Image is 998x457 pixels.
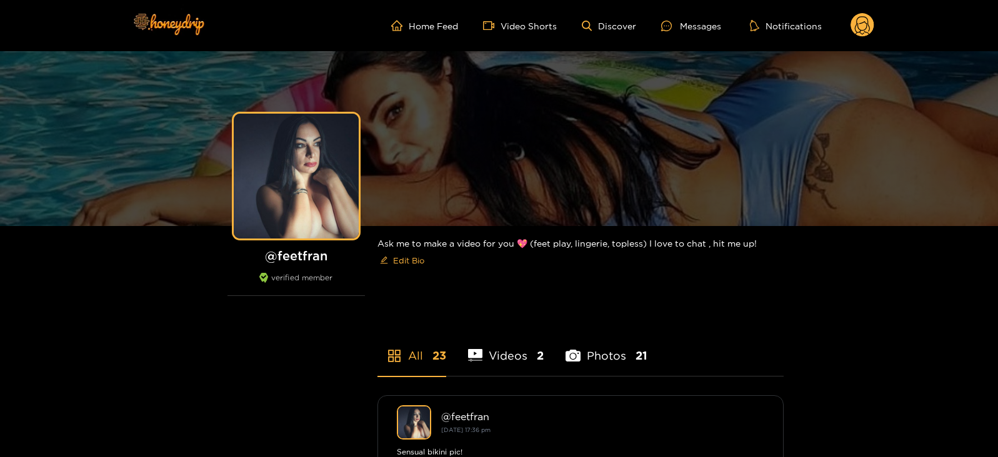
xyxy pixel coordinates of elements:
div: Ask me to make a video for you 💖 (feet play, lingerie, topless) I love to chat , hit me up! [377,226,784,280]
span: home [391,20,409,31]
li: Videos [468,320,544,376]
span: video-camera [483,20,501,31]
span: appstore [387,348,402,363]
span: 21 [636,348,647,363]
span: 2 [537,348,544,363]
li: All [377,320,446,376]
a: Discover [582,21,636,31]
span: Edit Bio [393,254,424,267]
div: verified member [227,273,365,296]
span: 23 [432,348,446,363]
div: Messages [661,19,721,33]
small: [DATE] 17:36 pm [441,426,491,433]
h1: @ feetfran [227,248,365,263]
li: Photos [566,320,647,376]
img: feetfran [397,405,431,440]
button: editEdit Bio [377,250,427,270]
a: Video Shorts [483,20,557,31]
span: edit [380,256,388,265]
div: @ feetfran [441,411,764,422]
a: Home Feed [391,20,458,31]
button: Notifications [746,19,826,32]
